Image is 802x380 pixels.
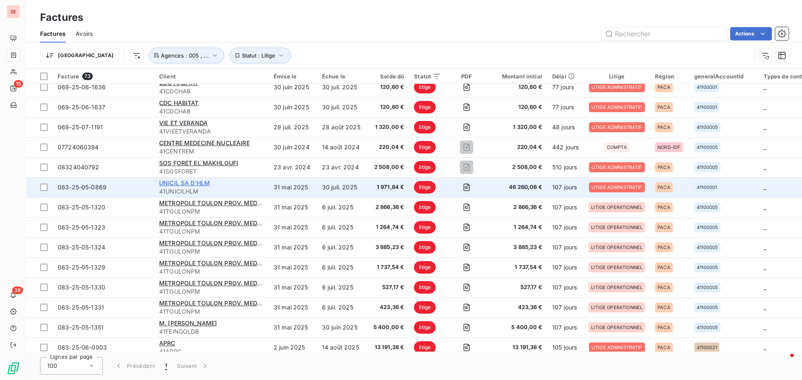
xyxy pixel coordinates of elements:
[159,299,289,307] span: METROPOLE TOULON PROV. MEDITERRANEE
[697,185,717,190] span: 41100001
[242,52,275,59] span: Statut : Litige
[159,179,210,186] span: UNICIL SA D'HLM
[159,99,199,106] span: CDC HABITAT
[591,265,642,270] span: LITIGE OPERATIONNEL
[159,279,289,287] span: METROPOLE TOULON PROV. MEDITERRANEE
[159,327,264,336] span: 41FEINGOLDB
[764,344,766,351] span: _
[414,281,436,294] span: litige
[317,137,367,157] td: 14 août 2024
[591,245,642,250] span: LITIGE OPERATIONNEL
[372,203,404,211] span: 2 866,36 €
[159,167,264,176] span: 41SOSFORET
[591,125,642,130] span: LITIGE ADMNISTRATIF
[172,357,214,375] button: Suivant
[414,81,436,93] span: litige
[697,105,717,110] span: 41100001
[657,85,670,90] span: PACA
[159,207,264,216] span: 41TOULONPM
[547,317,584,337] td: 107 jours
[58,244,105,251] span: 083-25-05-1324
[451,73,482,80] div: PDF
[159,347,264,356] span: 41APRC
[655,73,684,80] div: Région
[591,205,642,210] span: LITIGE OPERATIONNEL
[229,48,291,63] button: Statut : Litige
[149,48,224,63] button: Agences : 005 , ...
[372,183,404,191] span: 1 971,84 €
[159,87,264,96] span: 41CDCHAB
[657,185,670,190] span: PACA
[372,73,404,80] div: Solde dû
[764,304,766,311] span: _
[492,73,542,80] div: Montant initial
[159,219,289,226] span: METROPOLE TOULON PROV. MEDITERRANEE
[109,357,160,375] button: Précédent
[159,340,175,347] span: APRC
[317,257,367,277] td: 6 juil. 2025
[40,30,66,38] span: Factures
[697,225,718,230] span: 41100005
[657,205,670,210] span: PACA
[697,125,718,130] span: 41100005
[591,305,642,310] span: LITIGE OPERATIONNEL
[591,85,642,90] span: LITIGE ADMNISTRATIF
[159,227,264,236] span: 41TOULONPM
[159,287,264,296] span: 41TOULONPM
[372,343,404,352] span: 13 191,38 €
[492,283,542,292] span: 527,17 €
[159,147,264,156] span: 41CENTREM
[547,157,584,177] td: 510 jours
[764,324,766,331] span: _
[165,362,167,370] span: 1
[552,73,579,80] div: Délai
[414,301,436,314] span: litige
[492,223,542,232] span: 1 264,74 €
[492,343,542,352] span: 13 191,38 €
[159,307,264,316] span: 41TOULONPM
[159,199,289,206] span: METROPOLE TOULON PROV. MEDITERRANEE
[657,245,670,250] span: PACA
[764,103,766,111] span: _
[269,137,317,157] td: 30 juin 2024
[697,345,717,350] span: 41100021
[317,197,367,217] td: 6 juil. 2025
[372,223,404,232] span: 1 264,74 €
[697,205,718,210] span: 41100005
[161,52,209,59] span: Agences : 005 , ...
[58,184,107,191] span: 083-25-05-0869
[76,30,93,38] span: Avoirs
[269,197,317,217] td: 31 mai 2025
[47,362,57,370] span: 100
[414,101,436,113] span: litige
[657,285,670,290] span: PACA
[317,177,367,197] td: 30 juil. 2025
[317,157,367,177] td: 23 avr. 2024
[591,165,642,170] span: LITIGE ADMNISTRATIF
[657,345,670,350] span: PACA
[269,117,317,137] td: 29 juil. 2025
[317,337,367,357] td: 14 août 2025
[764,164,766,171] span: _
[372,323,404,332] span: 5 400,00 €
[764,83,766,91] span: _
[317,277,367,297] td: 6 juil. 2025
[269,157,317,177] td: 23 avr. 2024
[372,123,404,131] span: 1 320,00 €
[697,305,718,310] span: 41100005
[269,97,317,117] td: 30 juin 2025
[269,257,317,277] td: 31 mai 2025
[414,321,436,334] span: litige
[269,217,317,237] td: 31 mai 2025
[58,164,99,171] span: 08324040792
[58,324,104,331] span: 083-25-05-1351
[414,73,441,80] div: Statut
[317,237,367,257] td: 6 juil. 2025
[591,325,642,330] span: LITIGE OPERATIONNEL
[589,73,645,80] div: Litige
[547,117,584,137] td: 48 jours
[730,27,772,40] button: Actions
[697,85,717,90] span: 41100001
[697,165,718,170] span: 41100005
[697,285,718,290] span: 41100005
